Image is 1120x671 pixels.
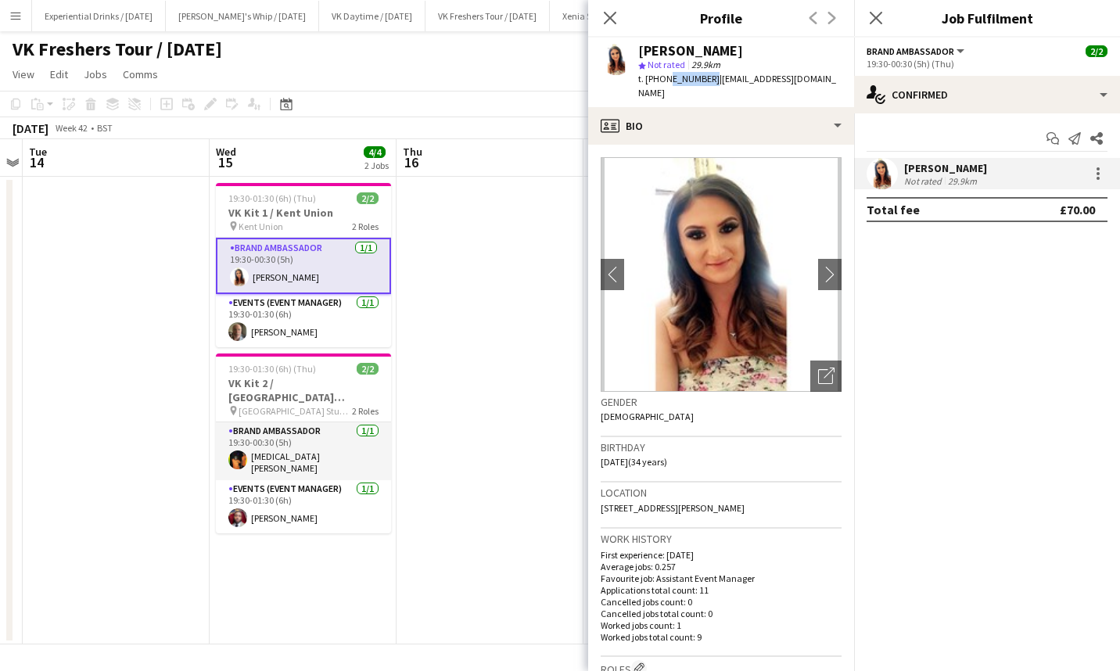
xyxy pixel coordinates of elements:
span: 2 Roles [352,221,379,232]
div: Not rated [904,175,945,187]
button: Experiential Drinks / [DATE] [32,1,166,31]
span: 19:30-01:30 (6h) (Thu) [228,363,316,375]
span: 2 Roles [352,405,379,417]
div: Total fee [867,202,920,217]
span: 4/4 [364,146,386,158]
app-card-role: Brand Ambassador1/119:30-00:30 (5h)[PERSON_NAME] [216,238,391,294]
h3: Birthday [601,440,842,454]
p: Applications total count: 11 [601,584,842,596]
span: Week 42 [52,122,91,134]
span: [DATE] (34 years) [601,456,667,468]
span: Kent Union [239,221,283,232]
div: BST [97,122,113,134]
h3: Location [601,486,842,500]
button: VK Daytime / [DATE] [319,1,425,31]
p: Average jobs: 0.257 [601,561,842,572]
h3: VK Kit 2 / [GEOGRAPHIC_DATA] Students' Union [216,376,391,404]
span: 17 [587,153,602,171]
div: [DATE] [13,120,48,136]
span: [GEOGRAPHIC_DATA] Students' Union [239,405,352,417]
p: Cancelled jobs total count: 0 [601,608,842,619]
div: 19:30-00:30 (5h) (Thu) [867,58,1107,70]
span: Brand Ambassador [867,45,954,57]
div: Open photos pop-in [810,361,842,392]
button: Brand Ambassador [867,45,967,57]
div: Bio [588,107,854,145]
a: Comms [117,64,164,84]
span: 15 [214,153,236,171]
span: Jobs [84,67,107,81]
div: [PERSON_NAME] [904,161,987,175]
span: | [EMAIL_ADDRESS][DOMAIN_NAME] [638,73,836,99]
span: Not rated [648,59,685,70]
h3: VK Kit 1 / Kent Union [216,206,391,220]
p: First experience: [DATE] [601,549,842,561]
span: t. [PHONE_NUMBER] [638,73,720,84]
app-card-role: Events (Event Manager)1/119:30-01:30 (6h)[PERSON_NAME] [216,480,391,533]
h3: Work history [601,532,842,546]
span: [DEMOGRAPHIC_DATA] [601,411,694,422]
span: 29.9km [688,59,723,70]
span: 19:30-01:30 (6h) (Thu) [228,192,316,204]
span: 16 [400,153,422,171]
a: Edit [44,64,74,84]
span: Thu [403,145,422,159]
p: Favourite job: Assistant Event Manager [601,572,842,584]
h3: Gender [601,395,842,409]
h3: Job Fulfilment [854,8,1120,28]
span: 2/2 [357,363,379,375]
a: Jobs [77,64,113,84]
app-job-card: 19:30-01:30 (6h) (Thu)2/2VK Kit 1 / Kent Union Kent Union2 RolesBrand Ambassador1/119:30-00:30 (5... [216,183,391,347]
p: Cancelled jobs count: 0 [601,596,842,608]
span: [STREET_ADDRESS][PERSON_NAME] [601,502,745,514]
app-job-card: 19:30-01:30 (6h) (Thu)2/2VK Kit 2 / [GEOGRAPHIC_DATA] Students' Union [GEOGRAPHIC_DATA] Students'... [216,353,391,533]
h3: Profile [588,8,854,28]
div: [PERSON_NAME] [638,44,743,58]
app-card-role: Events (Event Manager)1/119:30-01:30 (6h)[PERSON_NAME] [216,294,391,347]
span: 2/2 [1086,45,1107,57]
span: Edit [50,67,68,81]
p: Worked jobs count: 1 [601,619,842,631]
h1: VK Freshers Tour / [DATE] [13,38,222,61]
div: 2 Jobs [364,160,389,171]
span: Wed [216,145,236,159]
button: [PERSON_NAME]'s Whip / [DATE] [166,1,319,31]
span: 14 [27,153,47,171]
div: Confirmed [854,76,1120,113]
span: Comms [123,67,158,81]
button: VK Freshers Tour / [DATE] [425,1,550,31]
button: Xenia Student Living / [DATE] [550,1,691,31]
a: View [6,64,41,84]
app-card-role: Brand Ambassador1/119:30-00:30 (5h)[MEDICAL_DATA][PERSON_NAME] [216,422,391,480]
span: View [13,67,34,81]
span: 2/2 [357,192,379,204]
div: 29.9km [945,175,980,187]
div: £70.00 [1060,202,1095,217]
p: Worked jobs total count: 9 [601,631,842,643]
img: Crew avatar or photo [601,157,842,392]
span: Tue [29,145,47,159]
